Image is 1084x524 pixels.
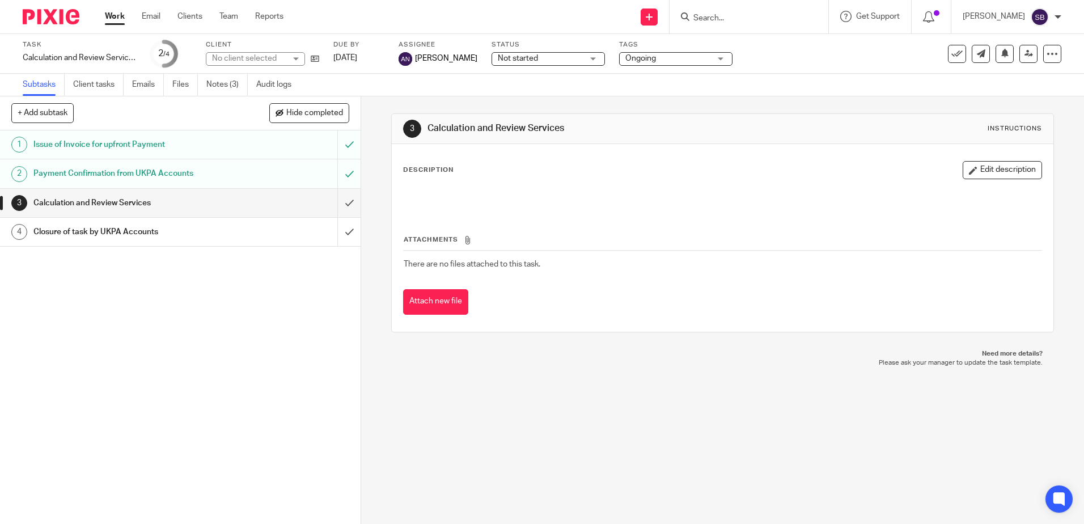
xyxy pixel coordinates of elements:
a: Reports [255,11,283,22]
label: Assignee [399,40,477,49]
a: Clients [177,11,202,22]
span: [PERSON_NAME] [415,53,477,64]
button: Edit description [963,161,1042,179]
img: svg%3E [399,52,412,66]
div: 1 [11,137,27,153]
label: Due by [333,40,384,49]
input: Search [692,14,794,24]
div: Calculation and Review Services [23,52,136,64]
label: Task [23,40,136,49]
button: Hide completed [269,103,349,122]
span: Attachments [404,236,458,243]
div: Instructions [988,124,1042,133]
a: Email [142,11,160,22]
a: Client tasks [73,74,124,96]
span: [DATE] [333,54,357,62]
p: Description [403,166,454,175]
small: /4 [163,51,170,57]
a: Emails [132,74,164,96]
span: Hide completed [286,109,343,118]
a: Team [219,11,238,22]
p: Please ask your manager to update the task template. [403,358,1042,367]
div: 2 [11,166,27,182]
button: Attach new file [403,289,468,315]
div: 3 [11,195,27,211]
a: Subtasks [23,74,65,96]
a: Work [105,11,125,22]
h1: Calculation and Review Services [427,122,747,134]
span: Get Support [856,12,900,20]
span: There are no files attached to this task. [404,260,540,268]
a: Files [172,74,198,96]
h1: Calculation and Review Services [33,195,228,212]
div: 4 [11,224,27,240]
div: 3 [403,120,421,138]
img: Pixie [23,9,79,24]
p: Need more details? [403,349,1042,358]
h1: Issue of Invoice for upfront Payment [33,136,228,153]
button: + Add subtask [11,103,74,122]
p: [PERSON_NAME] [963,11,1025,22]
label: Client [206,40,319,49]
div: No client selected [212,53,286,64]
div: 2 [158,47,170,60]
label: Tags [619,40,732,49]
a: Notes (3) [206,74,248,96]
span: Not started [498,54,538,62]
img: svg%3E [1031,8,1049,26]
label: Status [492,40,605,49]
h1: Payment Confirmation from UKPA Accounts [33,165,228,182]
a: Audit logs [256,74,300,96]
h1: Closure of task by UKPA Accounts [33,223,228,240]
span: Ongoing [625,54,656,62]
